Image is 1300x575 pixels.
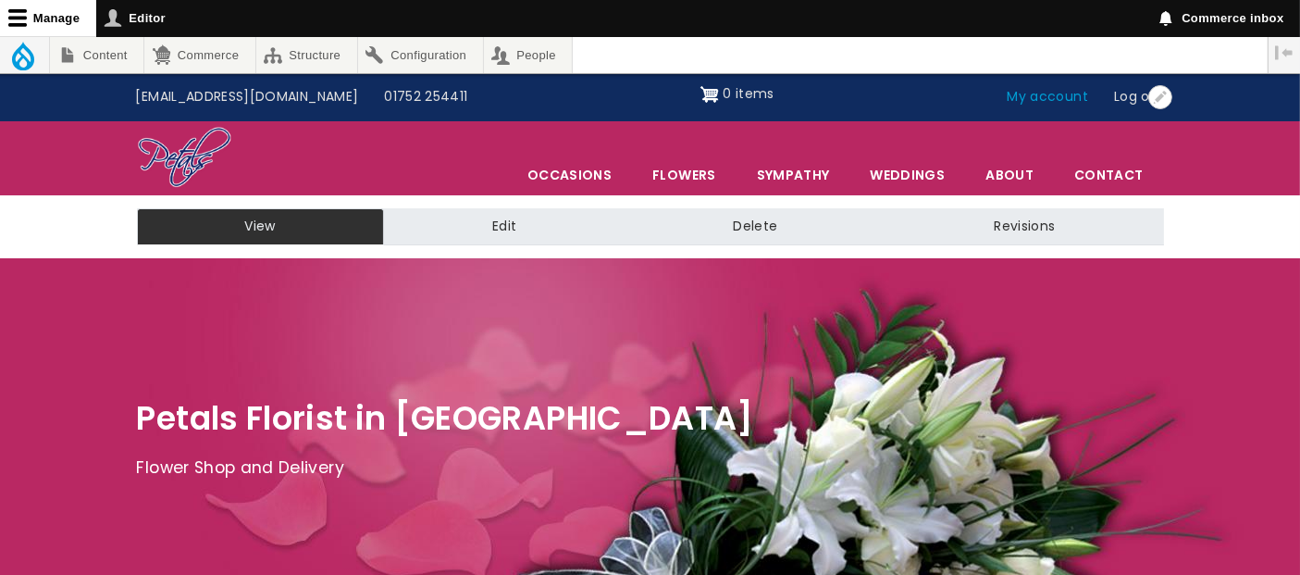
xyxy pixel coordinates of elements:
a: Shopping cart 0 items [700,80,774,109]
span: Petals Florist in [GEOGRAPHIC_DATA] [137,395,754,441]
p: Flower Shop and Delivery [137,455,1164,482]
a: Commerce [144,37,254,73]
a: [EMAIL_ADDRESS][DOMAIN_NAME] [123,80,372,115]
a: Structure [256,37,357,73]
button: Open User account menu configuration options [1148,85,1172,109]
a: Flowers [633,156,735,194]
a: About [966,156,1053,194]
span: Weddings [850,156,964,194]
a: Contact [1055,156,1162,194]
span: Occasions [508,156,631,194]
nav: Tabs [123,208,1178,245]
a: Sympathy [737,156,849,194]
a: Edit [384,208,625,245]
a: Log out [1101,80,1177,115]
a: Configuration [358,37,483,73]
a: Revisions [885,208,1163,245]
a: My account [995,80,1102,115]
span: 0 items [723,84,774,103]
img: Shopping cart [700,80,719,109]
a: 01752 254411 [371,80,480,115]
button: Vertical orientation [1269,37,1300,69]
a: Delete [625,208,885,245]
a: View [137,208,384,245]
img: Home [137,126,232,191]
a: Content [50,37,143,73]
a: People [484,37,573,73]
